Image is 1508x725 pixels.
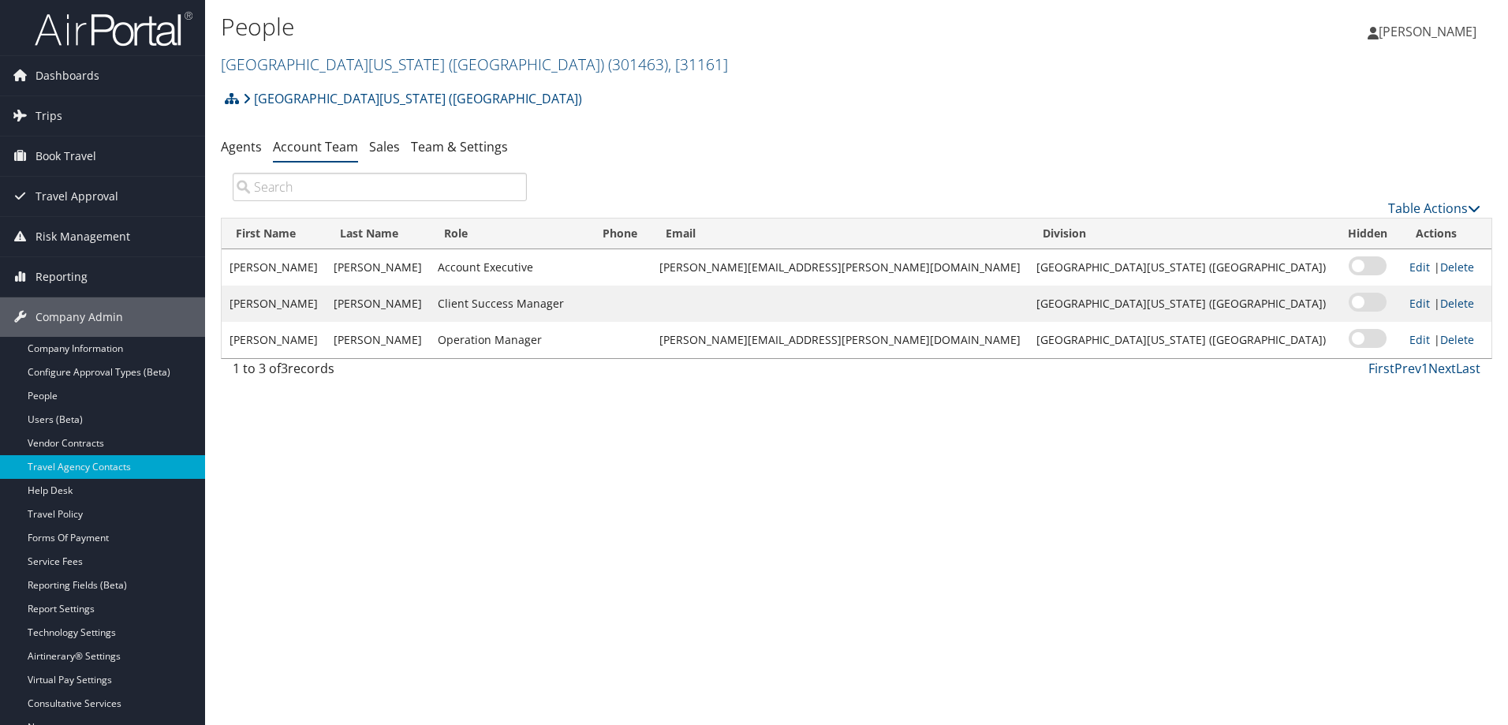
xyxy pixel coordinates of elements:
[1028,286,1334,322] td: [GEOGRAPHIC_DATA][US_STATE] ([GEOGRAPHIC_DATA])
[222,286,326,322] td: [PERSON_NAME]
[1388,200,1480,217] a: Table Actions
[35,177,118,216] span: Travel Approval
[1028,322,1334,358] td: [GEOGRAPHIC_DATA][US_STATE] ([GEOGRAPHIC_DATA])
[1402,219,1491,249] th: Actions
[326,286,430,322] td: [PERSON_NAME]
[651,322,1028,358] td: [PERSON_NAME][EMAIL_ADDRESS][PERSON_NAME][DOMAIN_NAME]
[651,249,1028,286] td: [PERSON_NAME][EMAIL_ADDRESS][PERSON_NAME][DOMAIN_NAME]
[222,322,326,358] td: [PERSON_NAME]
[1394,360,1421,377] a: Prev
[1402,286,1491,322] td: |
[233,173,527,201] input: Search
[281,360,288,377] span: 3
[430,286,588,322] td: Client Success Manager
[1440,260,1474,275] a: Delete
[668,54,728,75] span: , [ 31161 ]
[326,219,430,249] th: Last Name: activate to sort column ascending
[1368,8,1492,55] a: [PERSON_NAME]
[430,249,588,286] td: Account Executive
[1379,23,1476,40] span: [PERSON_NAME]
[651,219,1028,249] th: Email: activate to sort column ascending
[35,96,62,136] span: Trips
[243,83,582,114] a: [GEOGRAPHIC_DATA][US_STATE] ([GEOGRAPHIC_DATA])
[1402,322,1491,358] td: |
[411,138,508,155] a: Team & Settings
[273,138,358,155] a: Account Team
[1440,332,1474,347] a: Delete
[1368,360,1394,377] a: First
[430,219,588,249] th: Role: activate to sort column ascending
[1428,360,1456,377] a: Next
[1402,249,1491,286] td: |
[1456,360,1480,377] a: Last
[221,10,1069,43] h1: People
[1334,219,1402,249] th: Hidden: activate to sort column ascending
[233,359,527,386] div: 1 to 3 of records
[222,219,326,249] th: First Name: activate to sort column ascending
[1028,249,1334,286] td: [GEOGRAPHIC_DATA][US_STATE] ([GEOGRAPHIC_DATA])
[369,138,400,155] a: Sales
[430,322,588,358] td: Operation Manager
[35,136,96,176] span: Book Travel
[35,10,192,47] img: airportal-logo.png
[326,249,430,286] td: [PERSON_NAME]
[1409,260,1430,275] a: Edit
[35,217,130,256] span: Risk Management
[608,54,668,75] span: ( 301463 )
[35,297,123,337] span: Company Admin
[1409,296,1430,311] a: Edit
[1421,360,1428,377] a: 1
[222,249,326,286] td: [PERSON_NAME]
[1440,296,1474,311] a: Delete
[1409,332,1430,347] a: Edit
[221,138,262,155] a: Agents
[326,322,430,358] td: [PERSON_NAME]
[221,54,728,75] a: [GEOGRAPHIC_DATA][US_STATE] ([GEOGRAPHIC_DATA])
[35,56,99,95] span: Dashboards
[588,219,651,249] th: Phone
[1028,219,1334,249] th: Division: activate to sort column ascending
[35,257,88,297] span: Reporting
